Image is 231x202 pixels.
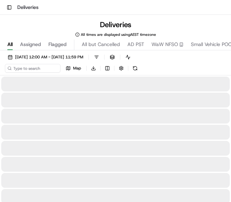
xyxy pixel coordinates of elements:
[82,41,120,48] span: All but Cancelled
[73,65,81,71] span: Map
[15,54,83,60] span: [DATE] 12:00 AM - [DATE] 11:59 PM
[100,20,131,30] h1: Deliveries
[127,41,144,48] span: AD PST
[17,4,39,11] h1: Deliveries
[20,41,41,48] span: Assigned
[5,53,86,61] button: [DATE] 12:00 AM - [DATE] 11:59 PM
[151,41,178,48] span: WaW NFSO
[5,64,60,73] input: Type to search
[63,64,84,73] button: Map
[7,41,13,48] span: All
[131,64,139,73] button: Refresh
[81,32,156,37] span: All times are displayed using AEST timezone
[48,41,67,48] span: Flagged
